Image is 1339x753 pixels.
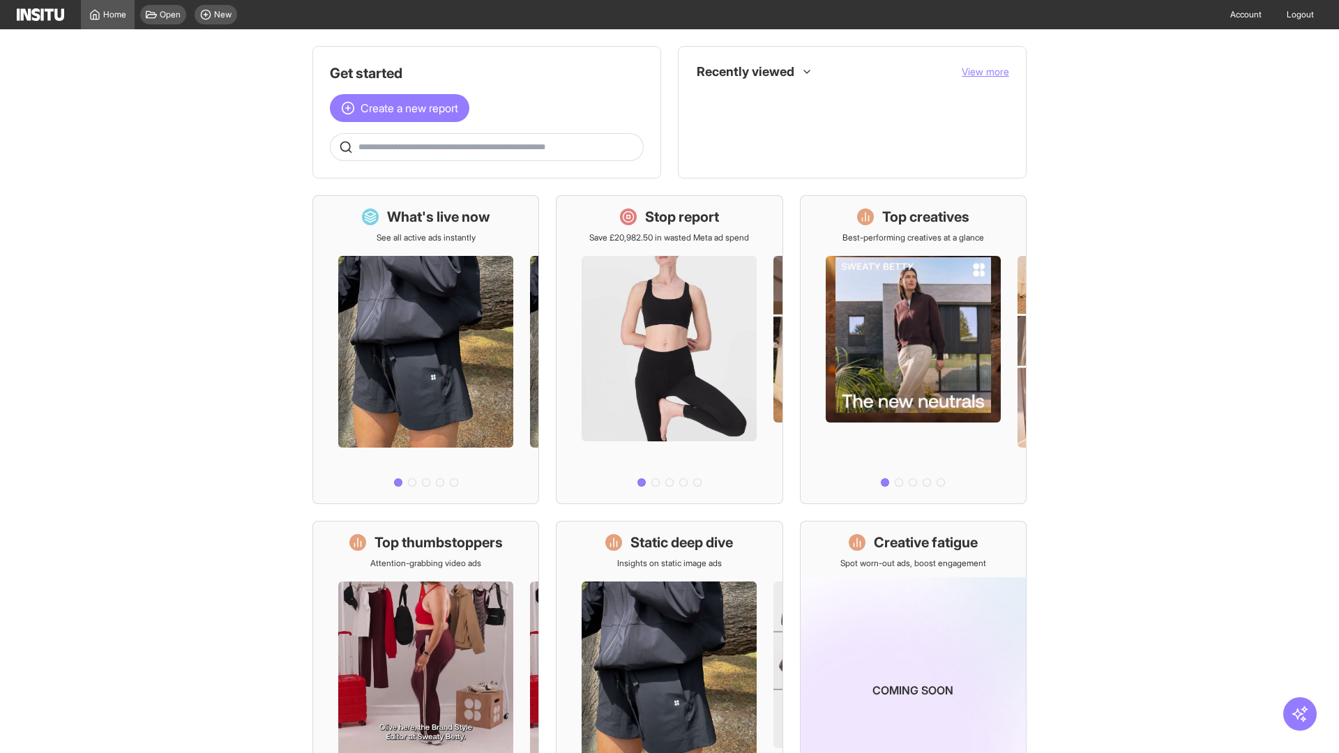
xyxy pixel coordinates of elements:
[330,63,644,83] h1: Get started
[726,94,766,105] span: TikTok Ads
[701,122,718,139] div: Insights
[361,100,458,116] span: Create a new report
[214,9,232,20] span: New
[842,232,984,243] p: Best-performing creatives at a glance
[370,558,481,569] p: Attention-grabbing video ads
[589,232,749,243] p: Save £20,982.50 in wasted Meta ad spend
[701,91,718,108] div: Insights
[377,232,476,243] p: See all active ads instantly
[726,125,770,136] span: Placements
[103,9,126,20] span: Home
[726,94,998,105] span: TikTok Ads
[160,9,181,20] span: Open
[330,94,469,122] button: Create a new report
[617,558,722,569] p: Insights on static image ads
[645,207,719,227] h1: Stop report
[726,125,998,136] span: Placements
[962,66,1009,77] span: View more
[962,65,1009,79] button: View more
[556,195,782,504] a: Stop reportSave £20,982.50 in wasted Meta ad spend
[312,195,539,504] a: What's live nowSee all active ads instantly
[375,533,503,552] h1: Top thumbstoppers
[800,195,1027,504] a: Top creativesBest-performing creatives at a glance
[387,207,490,227] h1: What's live now
[882,207,969,227] h1: Top creatives
[17,8,64,21] img: Logo
[630,533,733,552] h1: Static deep dive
